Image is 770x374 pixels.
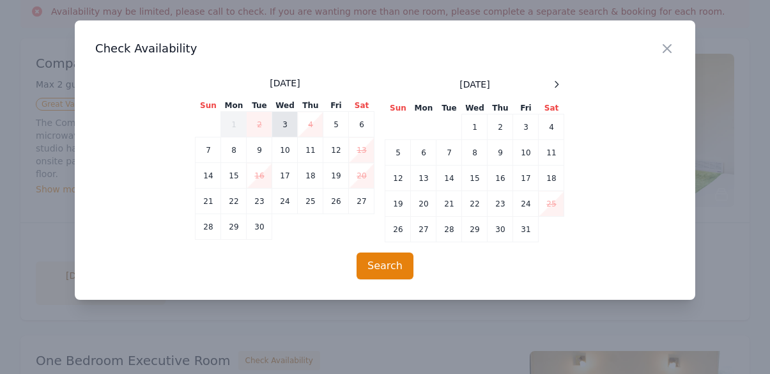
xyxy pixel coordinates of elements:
td: 7 [436,140,462,166]
th: Tue [436,102,462,114]
td: 18 [298,163,323,189]
td: 19 [385,191,411,217]
h3: Check Availability [95,41,675,56]
th: Mon [221,100,247,112]
td: 26 [385,217,411,242]
td: 30 [247,214,272,240]
td: 9 [488,140,513,166]
td: 16 [488,166,513,191]
td: 24 [272,189,298,214]
td: 5 [323,112,349,137]
td: 1 [221,112,247,137]
td: 12 [385,166,411,191]
td: 24 [513,191,539,217]
th: Sun [385,102,411,114]
td: 3 [272,112,298,137]
td: 11 [539,140,564,166]
td: 17 [272,163,298,189]
td: 17 [513,166,539,191]
td: 22 [221,189,247,214]
td: 16 [247,163,272,189]
td: 11 [298,137,323,163]
td: 31 [513,217,539,242]
th: Sun [196,100,221,112]
td: 25 [539,191,564,217]
td: 5 [385,140,411,166]
td: 3 [513,114,539,140]
td: 1 [462,114,488,140]
td: 9 [247,137,272,163]
td: 27 [349,189,374,214]
td: 4 [298,112,323,137]
th: Mon [411,102,436,114]
td: 27 [411,217,436,242]
th: Fri [513,102,539,114]
td: 10 [272,137,298,163]
td: 12 [323,137,349,163]
td: 20 [411,191,436,217]
td: 15 [221,163,247,189]
td: 18 [539,166,564,191]
td: 19 [323,163,349,189]
td: 23 [488,191,513,217]
th: Sat [539,102,564,114]
td: 6 [349,112,374,137]
td: 21 [436,191,462,217]
th: Wed [272,100,298,112]
th: Sat [349,100,374,112]
td: 8 [221,137,247,163]
th: Fri [323,100,349,112]
td: 25 [298,189,323,214]
td: 8 [462,140,488,166]
td: 2 [247,112,272,137]
td: 26 [323,189,349,214]
td: 6 [411,140,436,166]
th: Thu [298,100,323,112]
td: 23 [247,189,272,214]
td: 10 [513,140,539,166]
td: 14 [196,163,221,189]
span: [DATE] [270,77,300,90]
td: 14 [436,166,462,191]
td: 13 [411,166,436,191]
td: 28 [436,217,462,242]
td: 29 [221,214,247,240]
td: 15 [462,166,488,191]
td: 4 [539,114,564,140]
span: [DATE] [459,78,489,91]
td: 30 [488,217,513,242]
th: Tue [247,100,272,112]
td: 20 [349,163,374,189]
td: 13 [349,137,374,163]
td: 7 [196,137,221,163]
td: 28 [196,214,221,240]
th: Thu [488,102,513,114]
td: 2 [488,114,513,140]
td: 22 [462,191,488,217]
td: 21 [196,189,221,214]
button: Search [357,253,413,279]
th: Wed [462,102,488,114]
td: 29 [462,217,488,242]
